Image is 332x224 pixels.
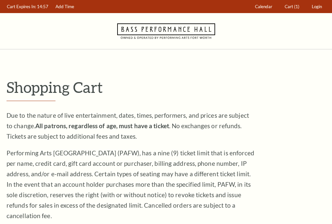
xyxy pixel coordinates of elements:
[7,4,36,9] span: Cart Expires In:
[294,4,299,9] span: (1)
[53,0,77,13] a: Add Time
[35,122,169,129] strong: All patrons, regardless of age, must have a ticket
[285,4,293,9] span: Cart
[7,148,255,221] p: Performing Arts [GEOGRAPHIC_DATA] (PAFW), has a nine (9) ticket limit that is enforced per name, ...
[7,79,325,95] p: Shopping Cart
[312,4,322,9] span: Login
[7,112,249,140] span: Due to the nature of live entertainment, dates, times, performers, and prices are subject to chan...
[37,4,48,9] span: 14:57
[252,0,276,13] a: Calendar
[282,0,303,13] a: Cart (1)
[309,0,325,13] a: Login
[255,4,272,9] span: Calendar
